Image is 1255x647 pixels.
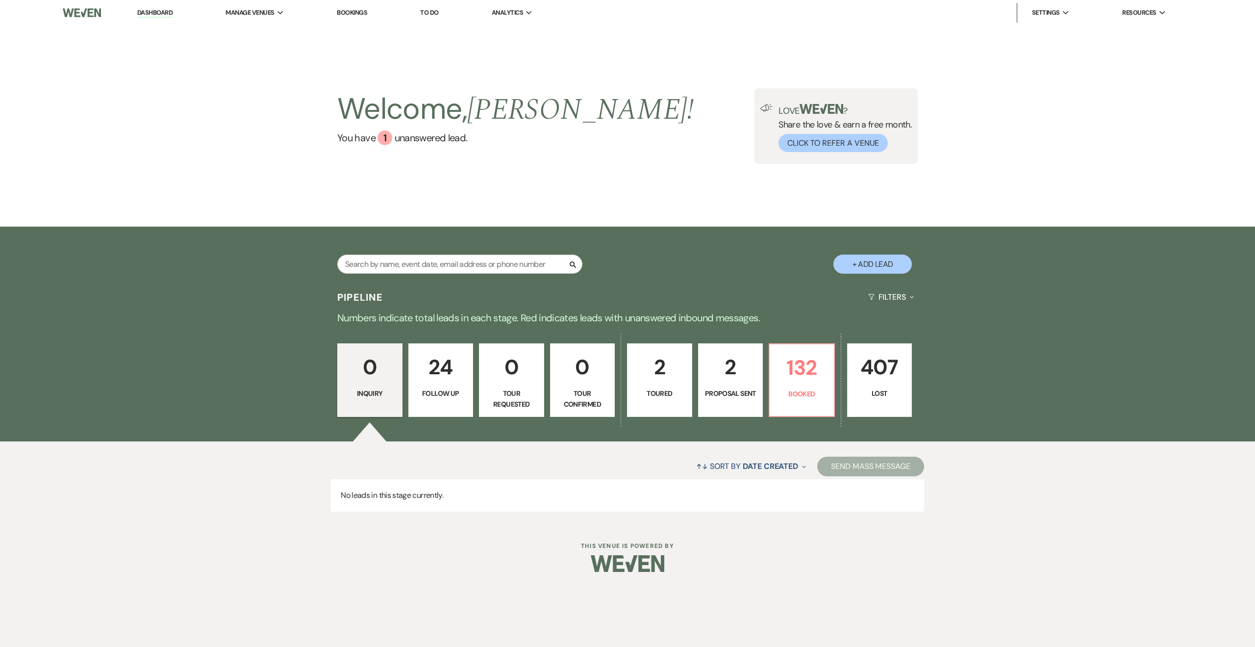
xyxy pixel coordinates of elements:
p: Lost [853,388,906,399]
h2: Welcome, [337,88,694,130]
p: Tour Requested [485,388,538,410]
p: 132 [776,351,828,384]
img: Weven Logo [591,546,664,581]
p: 0 [556,351,609,384]
p: No leads in this stage currently. [331,479,924,512]
span: Settings [1032,8,1060,18]
p: Love ? [778,104,912,115]
p: 0 [485,351,538,384]
a: 0Inquiry [337,343,402,417]
a: 2Toured [627,343,692,417]
p: Numbers indicate total leads in each stage. Red indicates leads with unanswered inbound messages. [275,310,980,326]
div: 1 [377,130,392,145]
span: Manage Venues [226,8,274,18]
a: Dashboard [137,8,173,18]
p: 407 [853,351,906,384]
img: Weven Logo [63,2,101,23]
p: Booked [776,388,828,399]
a: 0Tour Confirmed [550,343,615,417]
p: 0 [344,351,396,384]
span: Analytics [492,8,523,18]
a: 24Follow Up [408,343,474,417]
span: ↑↓ [696,461,708,471]
p: 2 [633,351,686,384]
button: Send Mass Message [817,457,924,476]
h3: Pipeline [337,290,383,304]
p: Proposal Sent [704,388,757,399]
a: You have 1 unanswered lead. [337,130,694,145]
a: 0Tour Requested [479,343,544,417]
p: Inquiry [344,388,396,399]
img: loud-speaker-illustration.svg [760,104,773,112]
a: 2Proposal Sent [698,343,763,417]
p: 24 [415,351,467,384]
a: To Do [420,8,438,17]
img: weven-logo-green.svg [800,104,843,114]
a: 132Booked [769,343,835,417]
button: Click to Refer a Venue [778,134,888,152]
a: Bookings [337,8,367,17]
p: Follow Up [415,388,467,399]
p: Toured [633,388,686,399]
button: Sort By Date Created [692,453,810,479]
input: Search by name, event date, email address or phone number [337,255,582,274]
p: Tour Confirmed [556,388,609,410]
button: Filters [864,284,918,310]
span: Resources [1122,8,1156,18]
a: 407Lost [847,343,912,417]
p: 2 [704,351,757,384]
span: Date Created [743,461,798,471]
button: + Add Lead [833,255,912,274]
div: Share the love & earn a free month. [773,104,912,152]
span: [PERSON_NAME] ! [467,87,694,132]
